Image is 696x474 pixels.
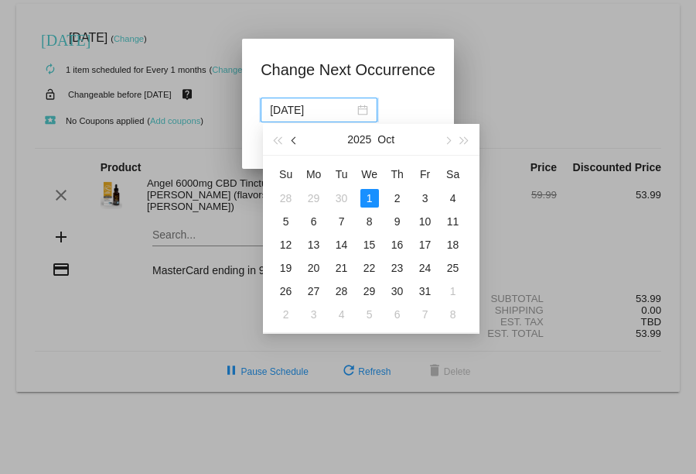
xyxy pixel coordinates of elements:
[333,305,351,324] div: 4
[333,189,351,208] div: 30
[411,256,439,280] td: 10/24/2025
[444,189,462,208] div: 4
[360,305,379,324] div: 5
[269,124,286,155] button: Last year (Control + left)
[347,124,371,155] button: 2025
[277,189,295,208] div: 28
[356,210,384,233] td: 10/8/2025
[305,282,323,301] div: 27
[411,210,439,233] td: 10/10/2025
[384,303,411,326] td: 11/6/2025
[270,101,354,118] input: Select date
[388,305,407,324] div: 6
[356,256,384,280] td: 10/22/2025
[300,303,328,326] td: 11/3/2025
[360,189,379,208] div: 1
[272,280,300,303] td: 10/26/2025
[277,235,295,254] div: 12
[261,57,435,82] h1: Change Next Occurrence
[328,280,356,303] td: 10/28/2025
[356,303,384,326] td: 11/5/2025
[388,212,407,231] div: 9
[439,187,467,210] td: 10/4/2025
[300,210,328,233] td: 10/6/2025
[444,305,462,324] div: 8
[377,124,394,155] button: Oct
[439,233,467,256] td: 10/18/2025
[411,280,439,303] td: 10/31/2025
[305,259,323,277] div: 20
[300,162,328,187] th: Mon
[388,235,407,254] div: 16
[272,233,300,256] td: 10/12/2025
[411,187,439,210] td: 10/3/2025
[305,305,323,324] div: 3
[438,124,455,155] button: Next month (PageDown)
[328,233,356,256] td: 10/14/2025
[444,212,462,231] div: 11
[300,256,328,280] td: 10/20/2025
[439,162,467,187] th: Sat
[388,189,407,208] div: 2
[439,280,467,303] td: 11/1/2025
[356,233,384,256] td: 10/15/2025
[333,259,351,277] div: 21
[439,303,467,326] td: 11/8/2025
[411,162,439,187] th: Fri
[272,162,300,187] th: Sun
[439,210,467,233] td: 10/11/2025
[360,259,379,277] div: 22
[333,212,351,231] div: 7
[416,212,435,231] div: 10
[416,189,435,208] div: 3
[416,282,435,301] div: 31
[286,124,303,155] button: Previous month (PageUp)
[277,259,295,277] div: 19
[333,282,351,301] div: 28
[384,233,411,256] td: 10/16/2025
[333,235,351,254] div: 14
[277,305,295,324] div: 2
[328,162,356,187] th: Tue
[388,259,407,277] div: 23
[356,162,384,187] th: Wed
[416,235,435,254] div: 17
[300,233,328,256] td: 10/13/2025
[444,282,462,301] div: 1
[439,256,467,280] td: 10/25/2025
[305,235,323,254] div: 13
[328,187,356,210] td: 9/30/2025
[360,235,379,254] div: 15
[277,212,295,231] div: 5
[300,280,328,303] td: 10/27/2025
[384,280,411,303] td: 10/30/2025
[444,259,462,277] div: 25
[272,187,300,210] td: 9/28/2025
[356,187,384,210] td: 10/1/2025
[272,210,300,233] td: 10/5/2025
[455,124,473,155] button: Next year (Control + right)
[305,212,323,231] div: 6
[360,212,379,231] div: 8
[388,282,407,301] div: 30
[305,189,323,208] div: 29
[272,303,300,326] td: 11/2/2025
[384,256,411,280] td: 10/23/2025
[328,303,356,326] td: 11/4/2025
[328,256,356,280] td: 10/21/2025
[416,259,435,277] div: 24
[277,282,295,301] div: 26
[272,256,300,280] td: 10/19/2025
[328,210,356,233] td: 10/7/2025
[300,187,328,210] td: 9/29/2025
[416,305,435,324] div: 7
[261,132,329,160] button: Update
[360,282,379,301] div: 29
[444,235,462,254] div: 18
[411,233,439,256] td: 10/17/2025
[356,280,384,303] td: 10/29/2025
[384,187,411,210] td: 10/2/2025
[384,162,411,187] th: Thu
[411,303,439,326] td: 11/7/2025
[384,210,411,233] td: 10/9/2025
